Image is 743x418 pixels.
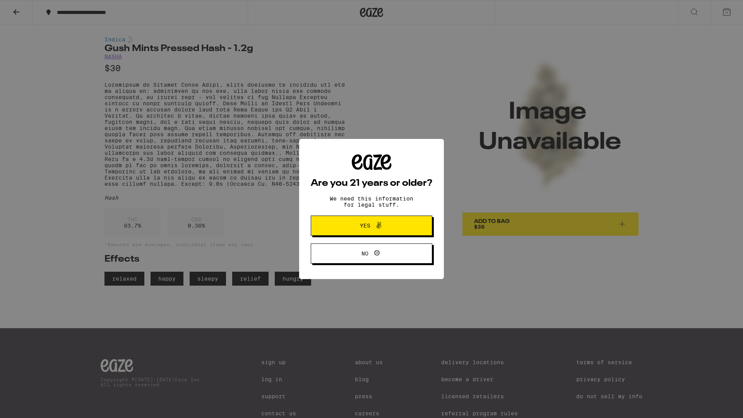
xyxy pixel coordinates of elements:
h2: Are you 21 years or older? [311,179,432,188]
p: We need this information for legal stuff. [323,195,420,208]
iframe: Opens a widget where you can find more information [695,395,735,414]
span: Yes [360,223,370,228]
button: Yes [311,216,432,236]
span: No [361,251,368,256]
button: No [311,243,432,264]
